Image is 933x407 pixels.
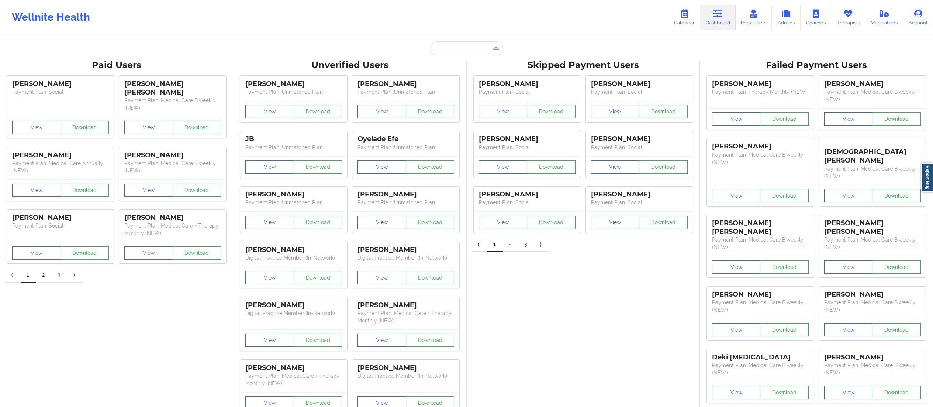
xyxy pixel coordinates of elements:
a: Coaches [801,5,831,30]
button: View [712,260,761,274]
div: [PERSON_NAME] [591,135,688,143]
div: [PERSON_NAME] [PERSON_NAME] [824,219,921,236]
button: View [824,323,873,336]
p: Payment Plan : Medical Care + Therapy Monthly (NEW) [245,372,342,387]
button: Download [406,160,455,174]
p: Payment Plan : Medical Care Biweekly (NEW) [712,362,809,376]
button: View [591,216,640,229]
p: Digital Practice Member (In-Network) [357,372,454,380]
a: 1 [487,237,503,252]
button: Download [173,184,221,197]
p: Digital Practice Member (In-Network) [245,254,342,261]
p: Payment Plan : Social [591,199,688,206]
div: Deki [MEDICAL_DATA] [712,353,809,362]
button: Download [639,105,688,118]
button: Download [760,260,809,274]
a: 3 [518,237,534,252]
button: View [245,271,294,284]
button: View [124,121,173,134]
p: Payment Plan : Medical Care Biweekly (NEW) [124,160,221,174]
button: Download [872,323,921,336]
a: Previous item [5,268,21,283]
p: Payment Plan : Medical Care Biweekly (NEW) [824,88,921,103]
div: [PERSON_NAME] [245,301,342,309]
button: Download [406,271,455,284]
p: Payment Plan : Unmatched Plan [245,199,342,206]
div: [PERSON_NAME] [591,80,688,88]
button: Download [760,323,809,336]
a: Previous item [472,237,487,252]
button: View [712,386,761,399]
button: Download [760,386,809,399]
button: Download [639,216,688,229]
button: Download [527,160,576,174]
button: View [124,246,173,260]
button: View [245,160,294,174]
button: Download [872,260,921,274]
p: Payment Plan : Unmatched Plan [357,199,454,206]
a: Account [903,5,933,30]
button: View [824,112,873,126]
button: Download [61,121,109,134]
div: [PERSON_NAME] [357,364,454,372]
a: Next item [534,237,549,252]
p: Payment Plan : Medical Care Annually (NEW) [12,160,109,174]
p: Digital Practice Member (In-Network) [245,309,342,317]
a: Admins [772,5,801,30]
p: Payment Plan : Unmatched Plan [245,144,342,151]
a: Medications [865,5,903,30]
button: Download [527,105,576,118]
div: [PERSON_NAME] [357,190,454,199]
button: Download [639,160,688,174]
div: Unverified Users [238,59,461,71]
div: [PERSON_NAME] [357,301,454,309]
div: [PERSON_NAME] [712,80,809,88]
p: Payment Plan : Social [479,199,576,206]
button: View [824,260,873,274]
button: View [591,105,640,118]
p: Payment Plan : Medical Care Biweekly (NEW) [712,151,809,166]
button: View [357,334,406,347]
div: [PERSON_NAME] [12,151,109,160]
button: View [479,160,528,174]
button: View [357,216,406,229]
a: 1 [21,268,36,283]
button: Download [406,105,455,118]
div: [PERSON_NAME] [245,190,342,199]
button: View [712,112,761,126]
a: Report Bug [921,163,933,192]
button: View [479,105,528,118]
button: Download [294,105,342,118]
div: Failed Payment Users [705,59,928,71]
div: [PERSON_NAME] [PERSON_NAME] [124,80,221,97]
div: Pagination Navigation [472,237,549,252]
button: View [591,160,640,174]
div: Skipped Payment Users [472,59,695,71]
p: Payment Plan : Unmatched Plan [357,88,454,96]
div: [PERSON_NAME] [824,290,921,299]
div: [PERSON_NAME] [357,80,454,88]
p: Payment Plan : Therapy Monthly (NEW) [712,88,809,96]
button: Download [760,112,809,126]
div: [PERSON_NAME] [245,80,342,88]
p: Payment Plan : Unmatched Plan [245,88,342,96]
button: Download [872,386,921,399]
button: View [357,271,406,284]
button: View [245,216,294,229]
a: Prescribers [736,5,772,30]
p: Payment Plan : Medical Care + Therapy Monthly (NEW) [357,309,454,324]
button: View [712,189,761,202]
button: Download [872,112,921,126]
button: Download [872,189,921,202]
button: Download [294,271,342,284]
button: View [824,386,873,399]
div: [PERSON_NAME] [12,80,109,88]
a: Next item [67,268,83,283]
p: Payment Plan : Social [479,144,576,151]
button: Download [294,216,342,229]
div: Paid Users [5,59,228,71]
p: Payment Plan : Medical Care Biweekly (NEW) [124,97,221,112]
div: Pagination Navigation [5,268,83,283]
button: Download [406,216,455,229]
button: View [357,160,406,174]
